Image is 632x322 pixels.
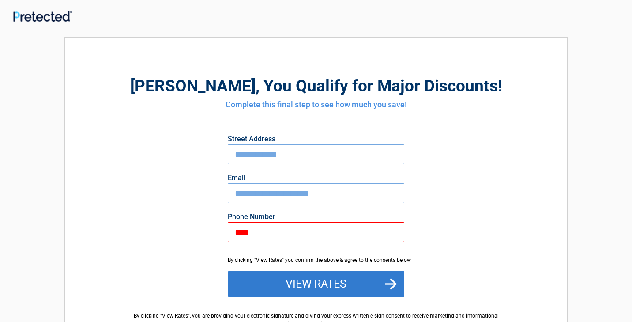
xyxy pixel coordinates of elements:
[162,313,188,319] span: View Rates
[113,75,519,97] h2: , You Qualify for Major Discounts!
[228,136,404,143] label: Street Address
[113,99,519,110] h4: Complete this final step to see how much you save!
[130,76,256,95] span: [PERSON_NAME]
[228,256,404,264] div: By clicking "View Rates" you confirm the above & agree to the consents below
[228,271,404,297] button: View Rates
[228,174,404,182] label: Email
[13,11,72,22] img: Main Logo
[228,213,404,220] label: Phone Number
